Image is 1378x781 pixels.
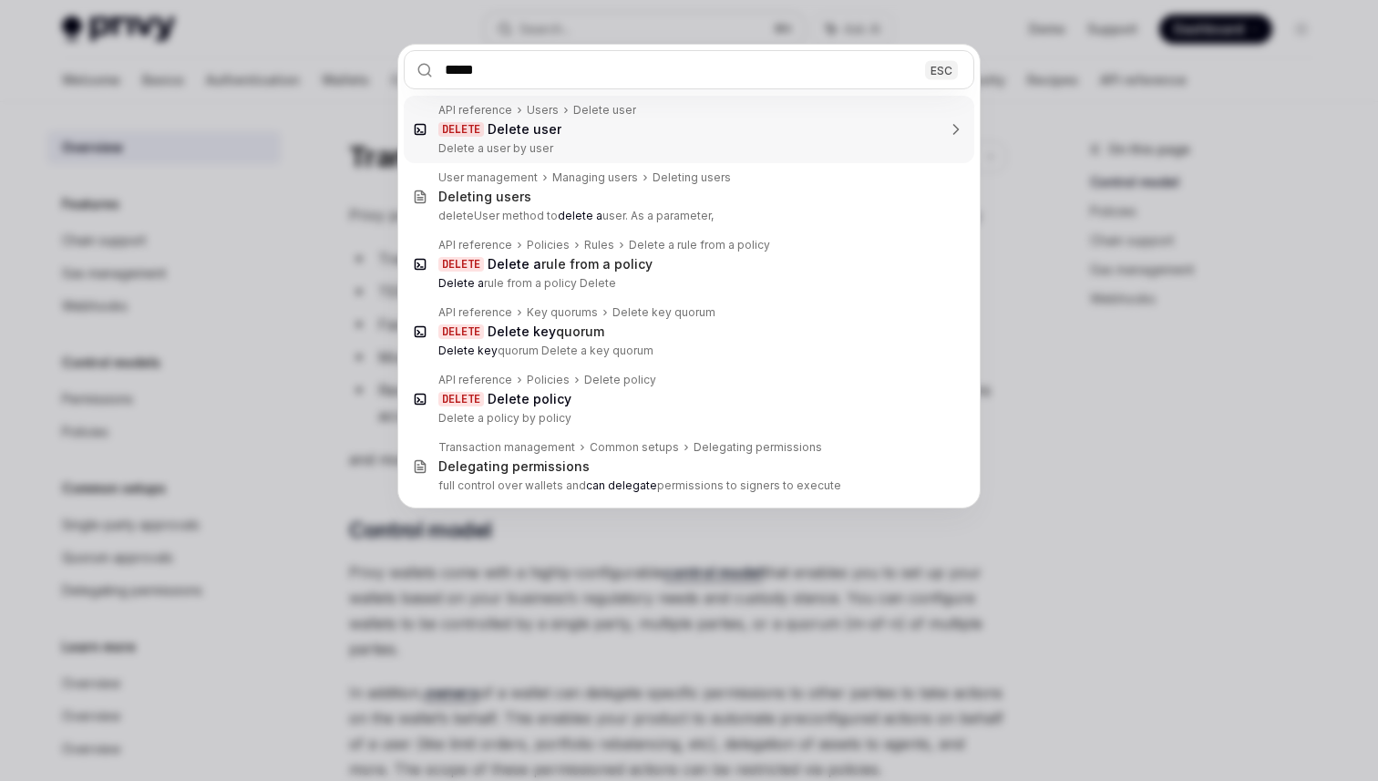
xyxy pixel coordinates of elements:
div: Delegating permissions [438,458,590,475]
p: rule from a policy Delete [438,276,936,291]
div: Delete policy [584,373,656,387]
div: ESC [925,60,958,79]
div: Delete user [573,103,636,118]
div: Transaction management [438,440,575,455]
div: DELETE [438,122,484,137]
div: Deleting users [653,170,731,185]
p: quorum Delete a key quorum [438,344,936,358]
b: Delete user [488,121,561,137]
div: Policies [527,238,570,252]
div: API reference [438,238,512,252]
div: Delete key quorum [612,305,715,320]
b: Delete key [488,324,556,339]
b: Delete a [488,256,541,272]
div: DELETE [438,392,484,406]
div: Delete a rule from a policy [629,238,770,252]
div: Users [527,103,559,118]
b: can delegate [586,478,657,492]
div: Deleting users [438,189,531,205]
div: Managing users [552,170,638,185]
div: DELETE [438,257,484,272]
div: Rules [584,238,614,252]
div: Delegating permissions [694,440,822,455]
div: Policies [527,373,570,387]
div: DELETE [438,324,484,339]
p: full control over wallets and permissions to signers to execute [438,478,936,493]
div: API reference [438,103,512,118]
b: Delete a [438,276,484,290]
div: quorum [488,324,604,340]
div: API reference [438,373,512,387]
div: API reference [438,305,512,320]
b: delete a [558,209,602,222]
p: Delete a user by user [438,141,936,156]
div: rule from a policy [488,256,653,272]
b: Delete policy [488,391,571,406]
div: Key quorums [527,305,598,320]
b: Delete key [438,344,498,357]
p: deleteUser method to user. As a parameter, [438,209,936,223]
div: Common setups [590,440,679,455]
div: User management [438,170,538,185]
p: Delete a policy by policy [438,411,936,426]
